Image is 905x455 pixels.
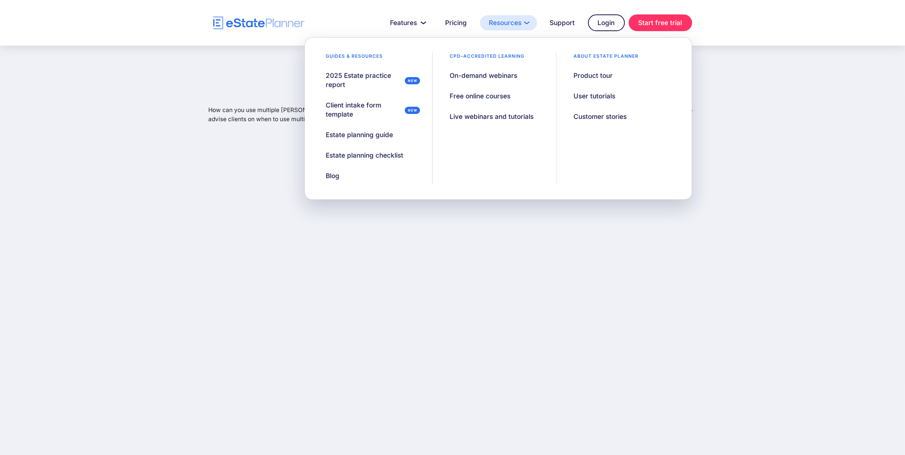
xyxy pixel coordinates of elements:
[541,15,584,30] a: Support
[316,67,425,93] a: 2025 Estate practice report
[450,71,517,80] div: On-demand webinars
[316,167,349,184] a: Blog
[316,126,403,143] a: Estate planning guide
[564,88,625,104] a: User tutorials
[564,53,648,63] div: About estate planner
[440,67,527,84] a: On-demand webinars
[326,71,402,89] div: 2025 Estate practice report
[326,101,402,119] div: Client intake form template
[440,108,543,125] a: Live webinars and tutorials
[450,92,510,101] div: Free online courses
[629,14,692,31] a: Start free trial
[326,151,403,160] div: Estate planning checklist
[381,15,433,30] a: Features
[316,97,425,123] a: Client intake form template
[588,14,625,31] a: Login
[564,67,622,84] a: Product tour
[208,106,710,123] p: How can you use multiple [PERSON_NAME] to avoid probate tax on certain assets? Learn how to shiel...
[436,15,476,30] a: Pricing
[213,16,304,30] a: home
[574,112,627,121] div: Customer stories
[480,15,537,30] a: Resources
[316,147,413,164] a: Estate planning checklist
[440,53,534,63] div: CPD–accredited learning
[326,130,393,139] div: Estate planning guide
[574,92,615,101] div: User tutorials
[450,112,534,121] div: Live webinars and tutorials
[564,108,636,125] a: Customer stories
[574,71,613,80] div: Product tour
[440,88,520,104] a: Free online courses
[326,171,339,180] div: Blog
[221,130,697,412] iframe: YouTube embed
[316,53,392,63] div: Guides & resources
